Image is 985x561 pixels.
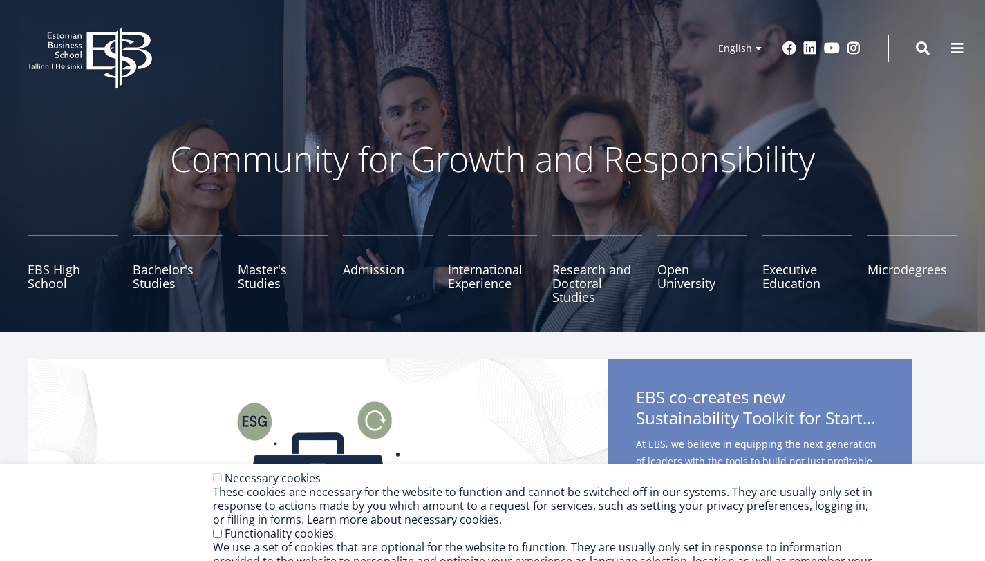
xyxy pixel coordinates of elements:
[126,138,859,180] p: Community for Growth and Responsibility
[867,235,957,304] a: Microdegrees
[657,235,747,304] a: Open University
[847,41,861,55] a: Instagram
[803,41,817,55] a: Linkedin
[824,41,840,55] a: Youtube
[552,235,642,304] a: Research and Doctoral Studies
[133,235,223,304] a: Bachelor's Studies
[225,470,321,486] label: Necessary cookies
[213,485,875,526] div: These cookies are necessary for the website to function and cannot be switched off in our systems...
[28,235,118,304] a: EBS High School
[238,235,328,304] a: Master's Studies
[636,435,885,544] span: At EBS, we believe in equipping the next generation of leaders with the tools to build not just p...
[782,41,796,55] a: Facebook
[636,387,885,432] span: EBS co-creates new
[225,526,334,541] label: Functionality cookies
[448,235,538,304] a: International Experience
[343,235,433,304] a: Admission
[636,408,885,428] span: Sustainability Toolkit for Startups
[762,235,852,304] a: Executive Education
